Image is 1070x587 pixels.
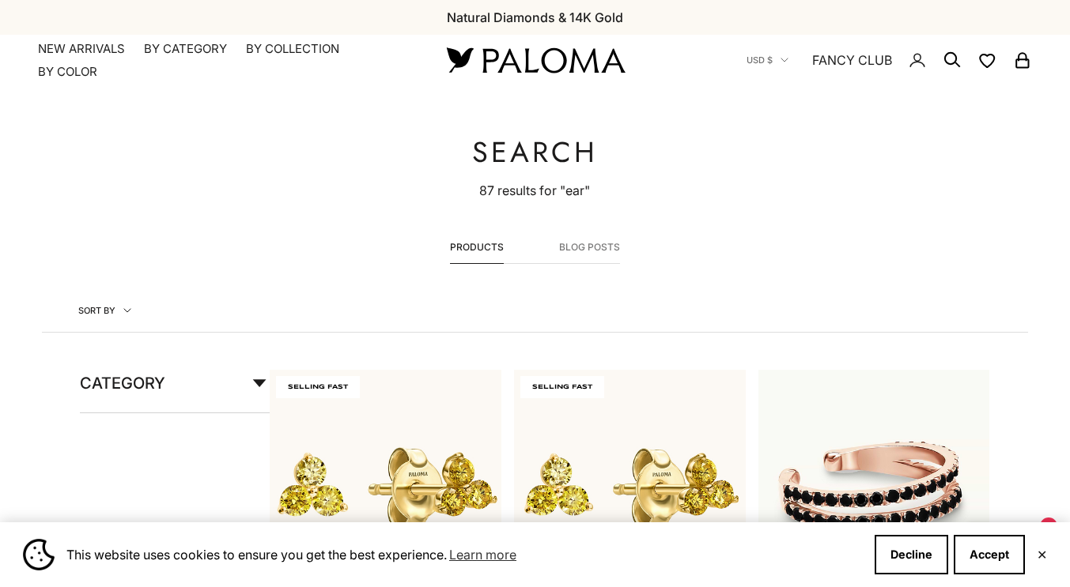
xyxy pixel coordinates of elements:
[447,543,519,566] a: Learn more
[144,41,227,57] summary: By Category
[747,53,773,67] span: USD $
[38,41,409,80] nav: Primary navigation
[447,7,623,28] p: Natural Diamonds & 14K Gold
[66,543,862,566] span: This website uses cookies to ensure you get the best experience.
[42,289,168,332] button: Sort by
[23,539,55,570] img: Cookie banner
[1037,550,1047,559] button: Close
[559,239,620,263] button: Blog posts
[875,535,948,574] button: Decline
[246,41,339,57] summary: By Collection
[38,41,125,57] a: NEW ARRIVALS
[812,50,892,70] a: FANCY CLUB
[80,370,270,412] summary: Category
[78,303,131,318] span: Sort by
[520,376,604,398] span: SELLING FAST
[38,64,97,80] summary: By Color
[472,136,598,167] h1: Search
[450,239,504,263] button: Products
[954,535,1025,574] button: Accept
[80,370,165,397] span: Category
[747,53,788,67] button: USD $
[276,376,360,398] span: SELLING FAST
[747,35,1032,85] nav: Secondary navigation
[472,180,598,201] p: 87 results for "ear"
